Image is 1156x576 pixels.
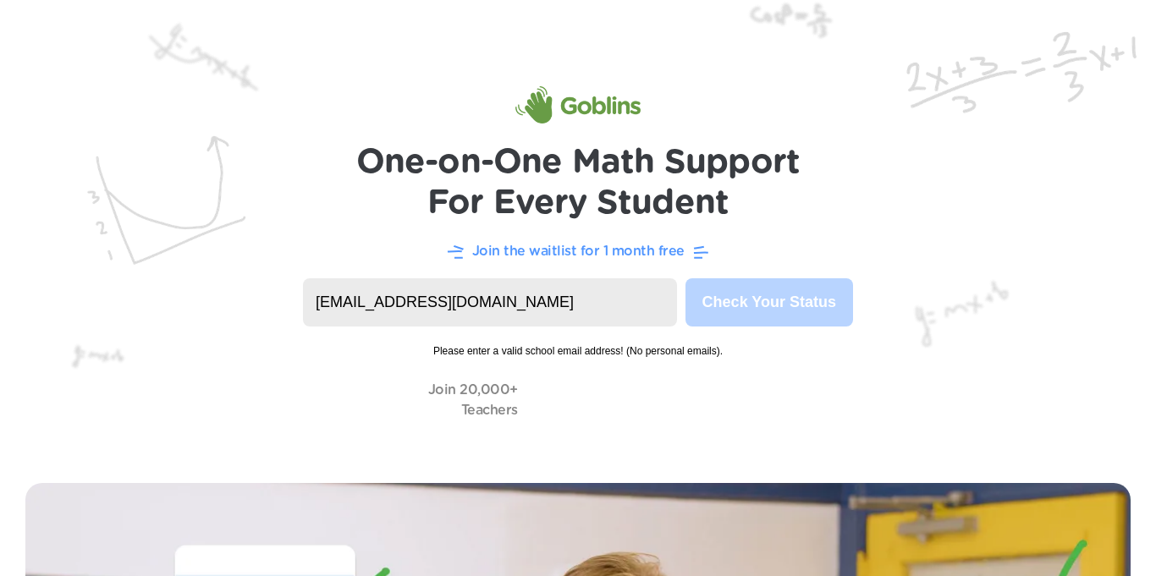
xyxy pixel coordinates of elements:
[303,278,677,326] input: name@yourschool.org
[356,142,801,223] h1: One-on-One Math Support For Every Student
[685,278,853,326] button: Check Your Status
[303,326,853,359] span: Please enter a valid school email address! (No personal emails).
[428,380,518,420] p: Join 20,000+ Teachers
[472,241,685,261] p: Join the waitlist for 1 month free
